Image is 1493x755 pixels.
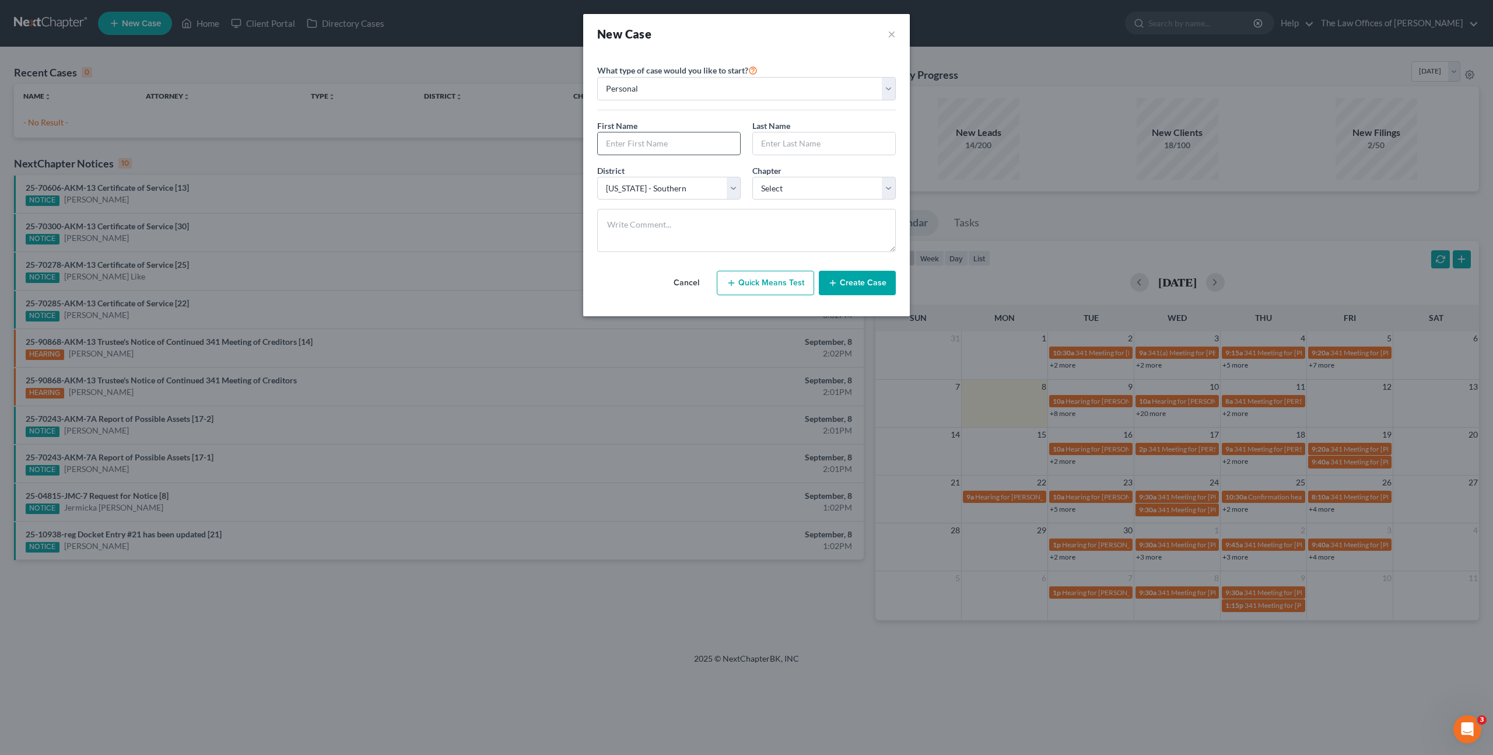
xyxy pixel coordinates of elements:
button: Cancel [661,271,712,295]
button: × [888,26,896,42]
input: Enter First Name [598,132,740,155]
label: What type of case would you like to start? [597,63,758,77]
strong: New Case [597,27,651,41]
span: Last Name [752,121,790,131]
iframe: Intercom live chat [1453,715,1481,743]
input: Enter Last Name [753,132,895,155]
span: First Name [597,121,637,131]
span: District [597,166,625,176]
button: Quick Means Test [717,271,814,295]
button: Create Case [819,271,896,295]
span: Chapter [752,166,781,176]
span: 3 [1477,715,1487,725]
